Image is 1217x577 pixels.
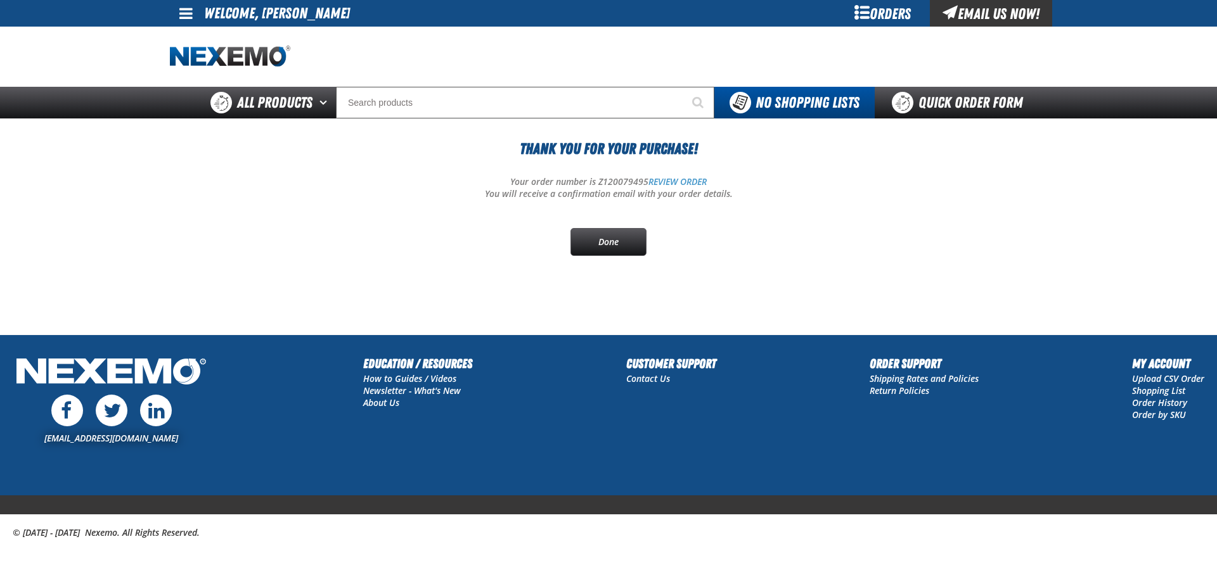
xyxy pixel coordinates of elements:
[170,46,290,68] img: Nexemo logo
[315,87,336,118] button: Open All Products pages
[1132,384,1185,396] a: Shopping List
[44,432,178,444] a: [EMAIL_ADDRESS][DOMAIN_NAME]
[870,384,929,396] a: Return Policies
[13,354,210,391] img: Nexemo Logo
[1132,409,1186,421] a: Order by SKU
[626,372,670,384] a: Contact Us
[714,87,875,118] button: You do not have available Shopping Lists. Open to Create a New List
[363,384,461,396] a: Newsletter - What's New
[870,372,979,384] a: Shipping Rates and Policies
[570,228,647,256] a: Done
[237,91,312,114] span: All Products
[363,354,472,373] h2: Education / Resources
[336,87,714,118] input: Search
[1132,396,1187,409] a: Order History
[1132,372,1204,384] a: Upload CSV Order
[648,175,707,187] a: REVIEW ORDER
[170,137,1047,160] h1: Thank You For Your Purchase!
[875,87,1046,118] a: Quick Order Form
[870,354,979,373] h2: Order Support
[756,94,860,111] span: No Shopping Lists
[170,188,1047,200] p: You will receive a confirmation email with your order details.
[363,372,456,384] a: How to Guides / Videos
[170,176,1047,188] p: Your order number is Z120079495
[683,87,714,118] button: Start Searching
[626,354,716,373] h2: Customer Support
[170,46,290,68] a: Home
[1132,354,1204,373] h2: My Account
[363,396,399,409] a: About Us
